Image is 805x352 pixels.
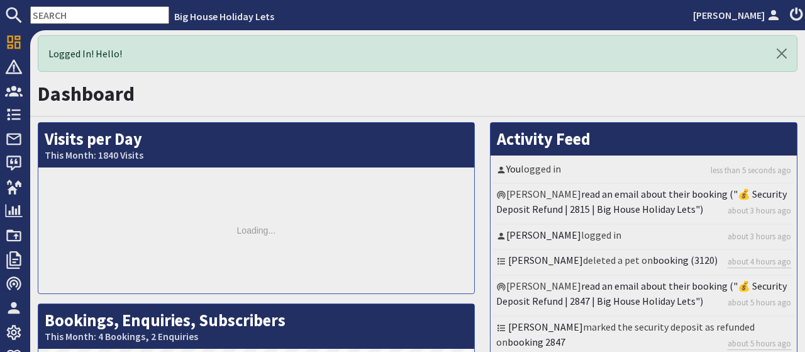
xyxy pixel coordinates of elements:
[38,304,474,349] h2: Bookings, Enquiries, Subscribers
[494,276,794,316] li: [PERSON_NAME]
[496,280,787,307] a: read an email about their booking ("💰 Security Deposit Refund | 2847 | Big House Holiday Lets")
[728,230,791,242] a: about 3 hours ago
[494,184,794,224] li: [PERSON_NAME]
[45,331,468,343] small: This Month: 4 Bookings, 2 Enquiries
[728,297,791,309] a: about 5 hours ago
[506,229,581,241] a: [PERSON_NAME]
[728,338,791,350] a: about 5 hours ago
[508,254,583,266] a: [PERSON_NAME]
[508,336,565,348] a: booking 2847
[728,256,791,268] a: about 4 hours ago
[38,123,474,167] h2: Visits per Day
[506,162,521,175] a: You
[497,128,591,149] a: Activity Feed
[494,159,794,184] li: logged in
[693,8,782,23] a: [PERSON_NAME]
[728,205,791,217] a: about 3 hours ago
[174,10,274,23] a: Big House Holiday Lets
[496,188,787,215] a: read an email about their booking ("💰 Security Deposit Refund | 2815 | Big House Holiday Lets")
[30,6,169,24] input: SEARCH
[38,35,797,72] div: Logged In! Hello!
[38,167,474,293] div: Loading...
[508,321,583,333] a: [PERSON_NAME]
[45,149,468,161] small: This Month: 1840 Visits
[494,225,794,250] li: logged in
[494,250,794,276] li: deleted a pet on
[711,164,791,176] a: less than 5 seconds ago
[653,254,718,266] a: booking (3120)
[38,81,135,106] a: Dashboard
